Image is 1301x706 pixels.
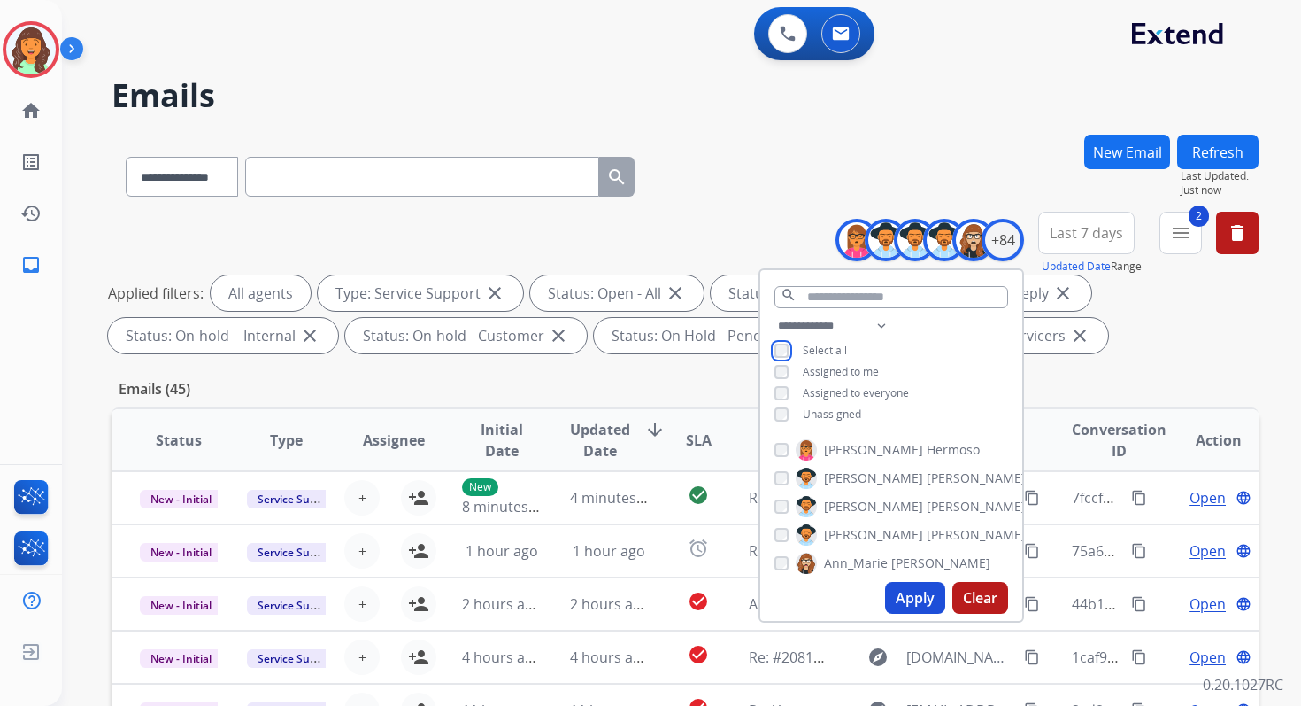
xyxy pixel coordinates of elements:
mat-icon: language [1236,649,1251,665]
mat-icon: inbox [20,254,42,275]
button: Refresh [1177,135,1259,169]
button: + [344,640,380,675]
span: 4 hours ago [462,648,542,667]
div: +84 [982,219,1024,261]
span: 4 hours ago [570,648,650,667]
span: 4 minutes ago [570,488,665,508]
span: [PERSON_NAME] [891,555,990,572]
span: Select all [803,343,847,358]
img: avatar [6,25,56,74]
mat-icon: content_copy [1131,596,1147,612]
span: Open [1189,647,1226,668]
span: New - Initial [140,490,222,508]
mat-icon: close [299,325,320,346]
span: + [358,540,366,562]
span: + [358,594,366,615]
mat-icon: close [1069,325,1090,346]
mat-icon: close [484,283,505,304]
span: 1 hour ago [573,541,645,561]
span: [PERSON_NAME] [927,469,1026,487]
span: A shipment from order #46128 is out for delivery [749,594,1074,614]
span: Conversation ID [1072,419,1166,462]
mat-icon: history [20,203,42,224]
div: Status: On Hold - Pending Parts [594,318,864,353]
mat-icon: language [1236,490,1251,506]
span: 2 hours ago [462,594,542,614]
span: Assigned to everyone [803,385,909,400]
mat-icon: person_add [408,594,429,615]
button: New Email [1084,135,1170,169]
span: Service Support [247,543,348,562]
mat-icon: content_copy [1024,596,1040,612]
button: + [344,586,380,622]
span: [PERSON_NAME] [927,498,1026,516]
span: [PERSON_NAME] [824,498,923,516]
button: Apply [885,582,945,614]
mat-icon: check_circle [688,644,709,665]
span: 2 hours ago [570,594,650,614]
mat-icon: check_circle [688,485,709,506]
mat-icon: person_add [408,647,429,668]
mat-icon: content_copy [1024,543,1040,559]
th: Action [1151,409,1259,471]
span: Service Support [247,596,348,615]
span: Type [270,430,303,451]
mat-icon: list_alt [20,151,42,173]
span: [PERSON_NAME] [824,441,923,459]
p: Applied filters: [108,283,204,304]
mat-icon: arrow_downward [644,419,666,440]
mat-icon: person_add [408,540,429,562]
button: 2 [1159,212,1202,254]
mat-icon: language [1236,543,1251,559]
button: Clear [952,582,1008,614]
div: Status: On-hold – Internal [108,318,338,353]
div: All agents [211,275,311,311]
button: Updated Date [1042,260,1111,274]
p: 0.20.1027RC [1203,674,1283,695]
mat-icon: alarm [688,538,709,559]
span: Open [1189,594,1226,615]
span: New - Initial [140,596,222,615]
span: Open [1189,487,1226,508]
div: Type: Service Support [318,275,523,311]
mat-icon: close [548,325,569,346]
span: Range [1042,259,1142,274]
span: [PERSON_NAME] [927,526,1026,544]
span: Open [1189,540,1226,562]
span: Assigned to me [803,364,879,379]
span: Last Updated: [1181,169,1259,183]
mat-icon: search [781,287,797,303]
div: Status: Open - All [530,275,704,311]
span: + [358,487,366,508]
span: New - Initial [140,543,222,562]
mat-icon: language [1236,596,1251,612]
mat-icon: check_circle [688,591,709,612]
mat-icon: search [606,167,627,188]
mat-icon: content_copy [1024,649,1040,665]
span: Updated Date [570,419,630,462]
button: Last 7 days [1038,212,1135,254]
span: Just now [1181,183,1259,198]
div: Status: On-hold - Customer [345,318,587,353]
mat-icon: explore [867,647,889,668]
mat-icon: content_copy [1131,649,1147,665]
span: [DOMAIN_NAME][EMAIL_ADDRESS][DOMAIN_NAME] [906,647,1014,668]
span: [PERSON_NAME] [824,469,923,487]
h2: Emails [112,78,1259,113]
span: 1 hour ago [466,541,538,561]
span: SLA [686,430,712,451]
mat-icon: content_copy [1131,543,1147,559]
div: Status: New - Initial [711,275,897,311]
mat-icon: home [20,100,42,121]
span: New - Initial [140,649,222,668]
p: New [462,478,498,496]
span: + [358,647,366,668]
button: + [344,480,380,516]
span: Initial Date [462,419,540,462]
span: Last 7 days [1050,229,1123,237]
span: Status [156,430,202,451]
span: Re: #208138 #208239 [749,648,889,667]
mat-icon: person_add [408,487,429,508]
span: Service Support [247,490,348,508]
span: [PERSON_NAME] [824,526,923,544]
